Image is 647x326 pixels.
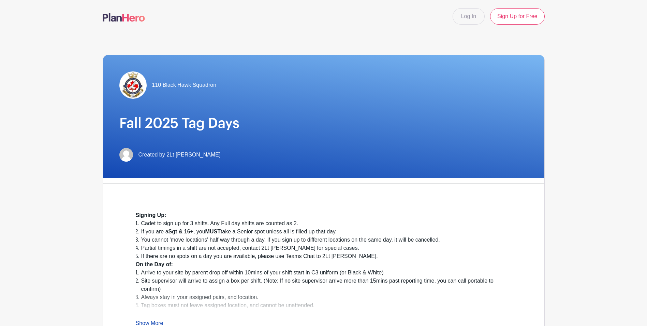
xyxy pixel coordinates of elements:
a: Log In [453,8,485,25]
li: Arrive to your site by parent drop off within 10mins of your shift start in C3 uniform (or Black ... [141,269,512,277]
a: Sign Up for Free [490,8,544,25]
li: Tag boxes must not leave assigned location, and cannot be unattended. [141,301,512,310]
li: You cannot 'move locations' half way through a day. If you sign up to different locations on the ... [141,236,512,244]
img: logo-507f7623f17ff9eddc593b1ce0a138ce2505c220e1c5a4e2b4648c50719b7d32.svg [103,13,145,22]
strong: Sgt & 16+ [168,229,193,234]
strong: MUST [205,229,221,234]
li: Cadet to sign up for 3 shifts. Any Full day shifts are counted as 2. [141,219,512,228]
img: Sqn%20Crest.jpg [119,71,147,99]
li: If there are no spots on a day you are available, please use Teams Chat to 2Lt [PERSON_NAME]. [141,252,512,260]
img: default-ce2991bfa6775e67f084385cd625a349d9dcbb7a52a09fb2fda1e96e2d18dcdb.png [119,148,133,162]
strong: Signing Up: [136,212,166,218]
span: 110 Black Hawk Squadron [152,81,217,89]
h1: Fall 2025 Tag Days [119,115,528,132]
li: If you are a , you take a Senior spot unless all is filled up that day. [141,228,512,236]
li: Partial timings in a shift are not accepted, contact 2Lt [PERSON_NAME] for special cases. [141,244,512,252]
span: Created by 2Lt [PERSON_NAME] [138,151,221,159]
strong: On the Day of: [136,261,173,267]
li: You must sign out with site supervisors at end of each shift. [141,310,512,318]
li: Site supervisor will arrive to assign a box per shift. (Note: If no site supervisor arrive more t... [141,277,512,293]
li: Always stay in your assigned pairs, and location. [141,293,512,301]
